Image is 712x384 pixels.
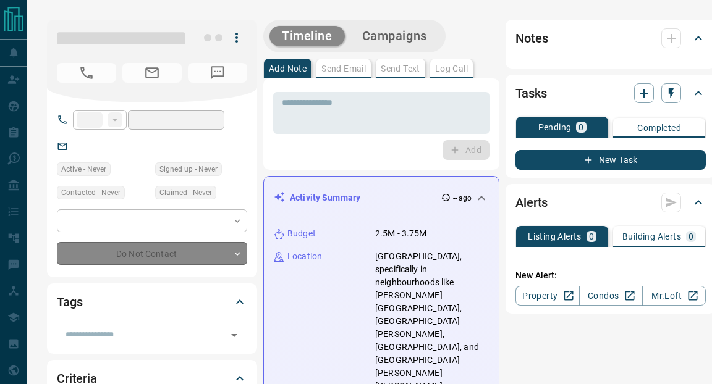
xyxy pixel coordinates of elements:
[515,83,546,103] h2: Tasks
[122,63,182,83] span: No Email
[77,141,82,151] a: --
[515,269,706,282] p: New Alert:
[515,28,548,48] h2: Notes
[515,286,579,306] a: Property
[689,232,693,241] p: 0
[350,26,439,46] button: Campaigns
[274,186,489,209] div: Activity Summary-- ago
[61,186,121,199] span: Contacted - Never
[188,63,247,83] span: No Number
[57,292,82,312] h2: Tags
[579,286,643,306] a: Condos
[622,232,681,241] p: Building Alerts
[589,232,594,241] p: 0
[515,188,706,217] div: Alerts
[515,193,548,212] h2: Alerts
[269,64,307,73] p: Add Note
[515,78,706,108] div: Tasks
[287,227,316,240] p: Budget
[269,26,345,46] button: Timeline
[642,286,706,306] a: Mr.Loft
[515,150,706,170] button: New Task
[637,123,681,132] p: Completed
[287,250,322,263] p: Location
[159,163,218,175] span: Signed up - Never
[528,232,582,241] p: Listing Alerts
[538,123,572,131] p: Pending
[453,193,472,204] p: -- ago
[515,23,706,53] div: Notes
[290,191,360,204] p: Activity Summary
[57,242,247,265] div: Do Not Contact
[375,227,427,240] p: 2.5M - 3.75M
[578,123,583,131] p: 0
[57,287,247,317] div: Tags
[61,163,106,175] span: Active - Never
[226,327,243,344] button: Open
[159,186,212,199] span: Claimed - Never
[57,63,116,83] span: No Number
